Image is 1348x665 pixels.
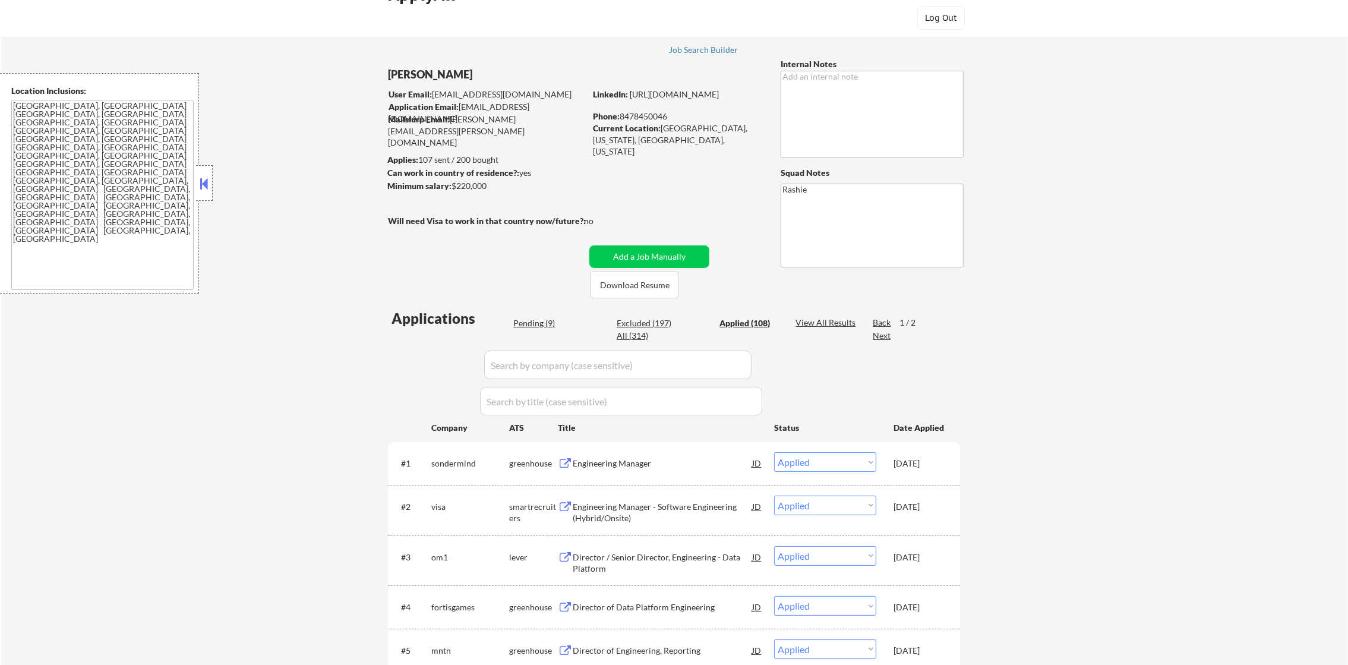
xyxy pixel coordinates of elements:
[401,551,422,563] div: #3
[401,601,422,613] div: #4
[751,546,763,568] div: JD
[513,317,573,329] div: Pending (9)
[388,216,586,226] strong: Will need Visa to work in that country now/future?:
[387,155,418,165] strong: Applies:
[388,67,632,82] div: [PERSON_NAME]
[873,330,892,342] div: Next
[431,551,509,563] div: om1
[387,181,452,191] strong: Minimum salary:
[388,114,450,124] strong: Mailslurp Email:
[593,111,761,122] div: 8478450046
[389,102,459,112] strong: Application Email:
[389,101,585,124] div: [EMAIL_ADDRESS][DOMAIN_NAME]
[509,422,558,434] div: ATS
[387,167,582,179] div: yes
[591,272,678,298] button: Download Resume
[392,311,509,326] div: Applications
[509,551,558,563] div: lever
[387,168,519,178] strong: Can work in country of residence?:
[873,317,892,329] div: Back
[401,458,422,469] div: #1
[431,422,509,434] div: Company
[593,122,761,157] div: [GEOGRAPHIC_DATA], [US_STATE], [GEOGRAPHIC_DATA], [US_STATE]
[593,111,620,121] strong: Phone:
[751,452,763,474] div: JD
[630,89,719,99] a: [URL][DOMAIN_NAME]
[387,180,585,192] div: $220,000
[593,123,661,133] strong: Current Location:
[401,501,422,513] div: #2
[781,167,964,179] div: Squad Notes
[719,317,779,329] div: Applied (108)
[751,496,763,517] div: JD
[573,458,752,469] div: Engineering Manager
[431,458,509,469] div: sondermind
[573,645,752,657] div: Director of Engineering, Reporting
[389,89,585,100] div: [EMAIL_ADDRESS][DOMAIN_NAME]
[617,330,676,342] div: All (314)
[509,501,558,524] div: smartrecruiters
[894,458,946,469] div: [DATE]
[795,317,859,329] div: View All Results
[894,601,946,613] div: [DATE]
[484,351,752,379] input: Search by company (case sensitive)
[894,551,946,563] div: [DATE]
[509,601,558,613] div: greenhouse
[558,422,763,434] div: Title
[894,422,946,434] div: Date Applied
[480,387,762,415] input: Search by title (case sensitive)
[573,501,752,524] div: Engineering Manager - Software Engineering (Hybrid/Onsite)
[584,215,618,227] div: no
[751,596,763,617] div: JD
[11,85,194,97] div: Location Inclusions:
[894,501,946,513] div: [DATE]
[387,154,585,166] div: 107 sent / 200 bought
[669,46,738,54] div: Job Search Builder
[573,601,752,613] div: Director of Data Platform Engineering
[593,89,628,99] strong: LinkedIn:
[751,639,763,661] div: JD
[509,645,558,657] div: greenhouse
[431,645,509,657] div: mntn
[431,601,509,613] div: fortisgames
[589,245,709,268] button: Add a Job Manually
[617,317,676,329] div: Excluded (197)
[781,58,964,70] div: Internal Notes
[509,458,558,469] div: greenhouse
[894,645,946,657] div: [DATE]
[431,501,509,513] div: visa
[388,114,585,149] div: [PERSON_NAME][EMAIL_ADDRESS][PERSON_NAME][DOMAIN_NAME]
[917,6,965,30] button: Log Out
[573,551,752,575] div: Director / Senior Director, Engineering - Data Platform
[899,317,927,329] div: 1 / 2
[774,417,876,438] div: Status
[669,45,738,57] a: Job Search Builder
[389,89,432,99] strong: User Email:
[401,645,422,657] div: #5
